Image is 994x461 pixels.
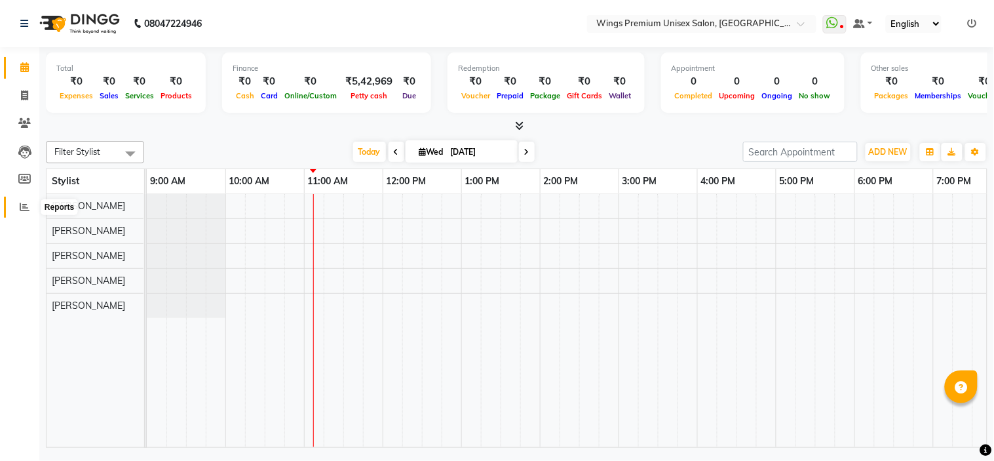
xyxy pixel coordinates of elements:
span: Stylist [52,175,79,187]
span: [PERSON_NAME] [52,225,125,237]
a: 6:00 PM [855,172,896,191]
img: logo [33,5,123,42]
div: ₹0 [912,74,965,89]
span: Wed [416,147,447,157]
span: Online/Custom [281,91,340,100]
div: Appointment [672,63,834,74]
span: [PERSON_NAME] [52,250,125,262]
span: [PERSON_NAME] [52,275,125,287]
div: ₹0 [458,74,493,89]
span: Completed [672,91,716,100]
div: 0 [716,74,759,89]
div: ₹0 [258,74,281,89]
span: [PERSON_NAME] [52,300,125,311]
b: 08047224946 [144,5,202,42]
div: 0 [759,74,796,89]
div: ₹0 [605,74,634,89]
div: Total [56,63,195,74]
div: ₹0 [96,74,122,89]
span: Petty cash [347,91,391,100]
a: 5:00 PM [776,172,818,191]
a: 3:00 PM [619,172,660,191]
div: ₹0 [871,74,912,89]
div: ₹0 [233,74,258,89]
div: ₹0 [281,74,340,89]
span: Package [527,91,564,100]
a: 2:00 PM [541,172,582,191]
a: 10:00 AM [226,172,273,191]
span: Expenses [56,91,96,100]
div: ₹0 [493,74,527,89]
span: Memberships [912,91,965,100]
div: Reports [41,199,77,215]
span: Upcoming [716,91,759,100]
span: Due [399,91,419,100]
div: ₹0 [157,74,195,89]
div: ₹0 [527,74,564,89]
span: Wallet [605,91,634,100]
a: 1:00 PM [462,172,503,191]
span: Filter Stylist [54,146,100,157]
div: ₹0 [398,74,421,89]
span: Packages [871,91,912,100]
a: 4:00 PM [698,172,739,191]
span: [PERSON_NAME] [52,200,125,212]
a: 11:00 AM [305,172,352,191]
span: Today [353,142,386,162]
div: ₹5,42,969 [340,74,398,89]
input: 2025-09-03 [447,142,512,162]
div: ₹0 [564,74,605,89]
span: Sales [96,91,122,100]
span: Services [122,91,157,100]
input: Search Appointment [743,142,858,162]
div: Finance [233,63,421,74]
span: Voucher [458,91,493,100]
a: 9:00 AM [147,172,189,191]
div: 0 [796,74,834,89]
div: ₹0 [56,74,96,89]
span: Products [157,91,195,100]
span: Prepaid [493,91,527,100]
span: ADD NEW [869,147,908,157]
a: 12:00 PM [383,172,430,191]
div: ₹0 [122,74,157,89]
div: 0 [672,74,716,89]
button: ADD NEW [866,143,911,161]
span: Cash [233,91,258,100]
div: Redemption [458,63,634,74]
span: No show [796,91,834,100]
span: Card [258,91,281,100]
a: 7:00 PM [934,172,975,191]
span: Gift Cards [564,91,605,100]
span: Ongoing [759,91,796,100]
